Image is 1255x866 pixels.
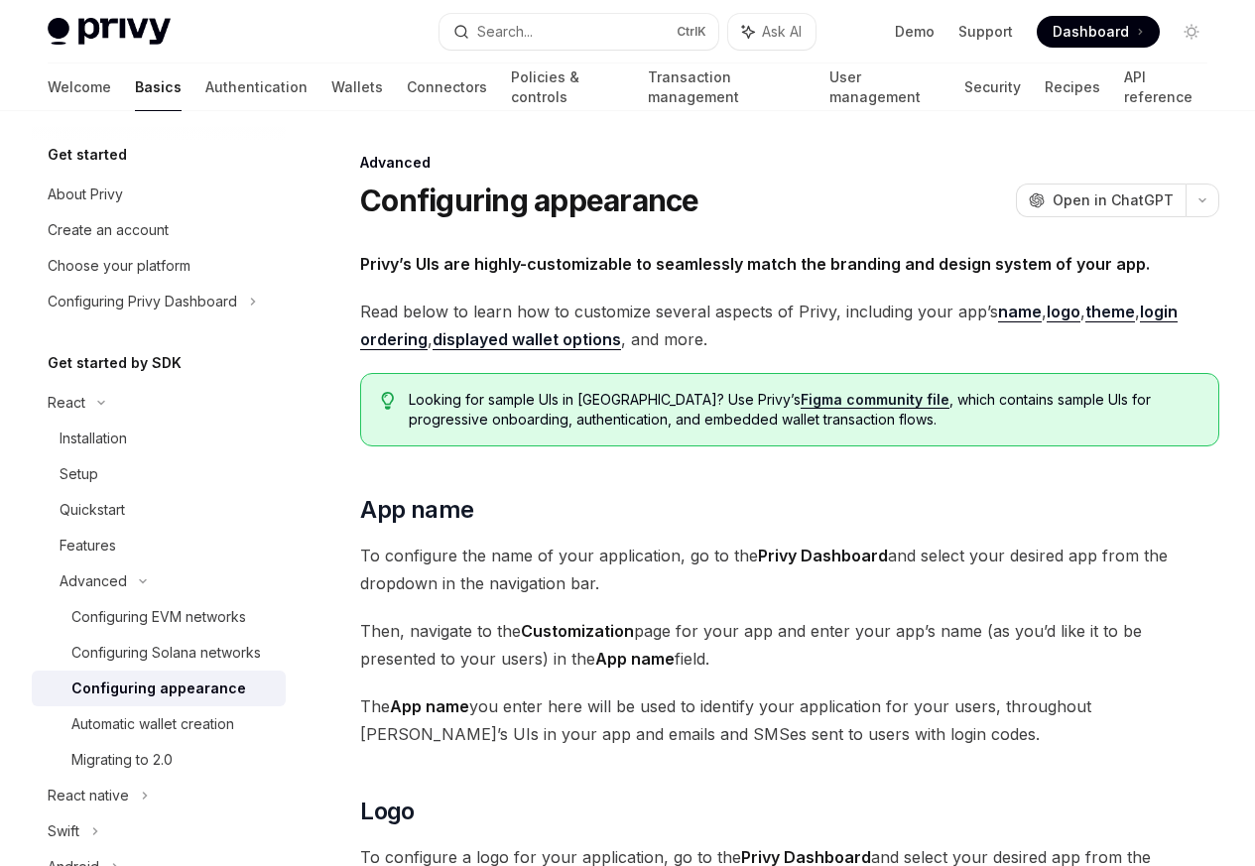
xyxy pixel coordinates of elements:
span: The you enter here will be used to identify your application for your users, throughout [PERSON_N... [360,692,1219,748]
a: Quickstart [32,492,286,528]
a: logo [1047,302,1080,322]
a: Demo [895,22,935,42]
span: App name [360,494,473,526]
span: Read below to learn how to customize several aspects of Privy, including your app’s , , , , , and... [360,298,1219,353]
strong: App name [390,696,469,716]
a: Installation [32,421,286,456]
a: theme [1085,302,1135,322]
a: About Privy [32,177,286,212]
div: Configuring Privy Dashboard [48,290,237,313]
div: React native [48,784,129,807]
a: User management [829,63,941,111]
div: Automatic wallet creation [71,712,234,736]
strong: App name [595,649,675,669]
img: light logo [48,18,171,46]
span: Open in ChatGPT [1053,190,1174,210]
a: Configuring EVM networks [32,599,286,635]
a: displayed wallet options [433,329,621,350]
button: Open in ChatGPT [1016,184,1186,217]
a: Setup [32,456,286,492]
a: Welcome [48,63,111,111]
strong: Privy Dashboard [758,546,888,565]
span: Then, navigate to the page for your app and enter your app’s name (as you’d like it to be present... [360,617,1219,673]
div: Search... [477,20,533,44]
a: Create an account [32,212,286,248]
div: React [48,391,85,415]
h5: Get started [48,143,127,167]
a: Choose your platform [32,248,286,284]
a: Connectors [407,63,487,111]
svg: Tip [381,392,395,410]
span: Logo [360,796,415,827]
a: Migrating to 2.0 [32,742,286,778]
div: About Privy [48,183,123,206]
strong: Privy’s UIs are highly-customizable to seamlessly match the branding and design system of your app. [360,254,1150,274]
div: Configuring EVM networks [71,605,246,629]
a: name [998,302,1042,322]
button: Search...CtrlK [439,14,718,50]
a: Features [32,528,286,563]
h1: Configuring appearance [360,183,699,218]
a: Basics [135,63,182,111]
a: Authentication [205,63,308,111]
a: Automatic wallet creation [32,706,286,742]
strong: Customization [521,621,634,641]
div: Choose your platform [48,254,190,278]
div: Features [60,534,116,557]
div: Migrating to 2.0 [71,748,173,772]
a: Dashboard [1037,16,1160,48]
span: Looking for sample UIs in [GEOGRAPHIC_DATA]? Use Privy’s , which contains sample UIs for progress... [409,390,1198,430]
a: Wallets [331,63,383,111]
div: Swift [48,819,79,843]
span: Dashboard [1053,22,1129,42]
div: Configuring Solana networks [71,641,261,665]
button: Ask AI [728,14,816,50]
h5: Get started by SDK [48,351,182,375]
div: Configuring appearance [71,677,246,700]
span: Ctrl K [677,24,706,40]
a: Policies & controls [511,63,624,111]
div: Advanced [60,569,127,593]
a: Security [964,63,1021,111]
a: Support [958,22,1013,42]
a: Figma community file [801,391,949,409]
a: API reference [1124,63,1207,111]
div: Installation [60,427,127,450]
div: Quickstart [60,498,125,522]
a: Recipes [1045,63,1100,111]
a: Transaction management [648,63,805,111]
span: To configure the name of your application, go to the and select your desired app from the dropdow... [360,542,1219,597]
a: Configuring Solana networks [32,635,286,671]
a: Configuring appearance [32,671,286,706]
div: Advanced [360,153,1219,173]
div: Setup [60,462,98,486]
span: Ask AI [762,22,802,42]
button: Toggle dark mode [1176,16,1207,48]
div: Create an account [48,218,169,242]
